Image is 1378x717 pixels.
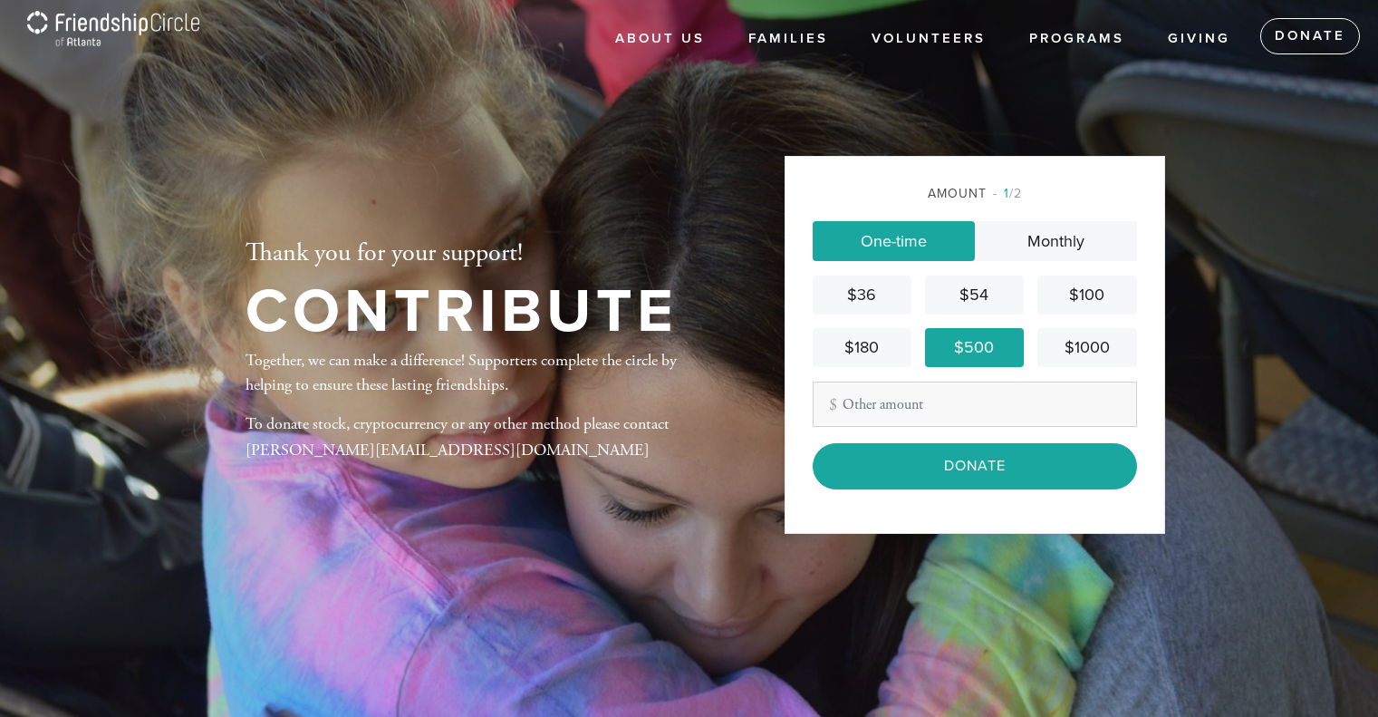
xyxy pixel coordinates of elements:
[1260,18,1360,54] a: Donate
[602,22,718,56] a: About Us
[813,221,975,261] a: One-time
[1037,328,1136,367] a: $1000
[813,184,1137,203] div: Amount
[1045,335,1129,360] div: $1000
[925,328,1024,367] a: $500
[246,348,726,479] div: Together, we can make a difference! Supporters complete the circle by helping to ensure these las...
[1037,276,1136,315] a: $100
[932,283,1017,307] div: $54
[993,186,1022,201] span: /2
[27,11,199,63] img: Wordmark%20Atlanta%20PNG%20white.png
[1045,283,1129,307] div: $100
[820,283,904,307] div: $36
[925,276,1024,315] a: $54
[246,238,678,269] h2: Thank you for your support!
[820,335,904,360] div: $180
[813,328,911,367] a: $180
[246,283,678,342] h1: Contribute
[858,22,999,56] a: Volunteers
[735,22,842,56] a: Families
[813,276,911,315] a: $36
[246,412,726,464] p: To donate stock, cryptocurrency or any other method please contact [PERSON_NAME][EMAIL_ADDRESS][D...
[1004,186,1009,201] span: 1
[813,443,1137,489] input: Donate
[1154,22,1244,56] a: Giving
[1016,22,1138,56] a: Programs
[813,382,1137,427] input: Other amount
[932,335,1017,360] div: $500
[975,221,1137,261] a: Monthly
